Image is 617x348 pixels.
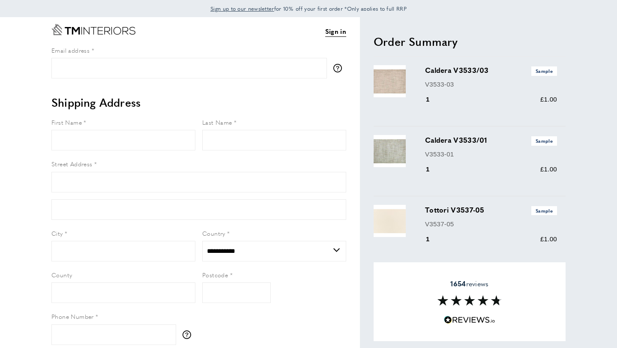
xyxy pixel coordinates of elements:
h3: Caldera V3533/03 [425,65,557,75]
h3: Tottori V3537-05 [425,205,557,215]
span: for 10% off your first order *Only applies to full RRP [210,5,407,12]
p: V3533-01 [425,149,557,159]
a: Sign in [325,26,346,37]
span: Street Address [51,159,93,168]
span: First Name [51,118,82,126]
span: Country [202,229,225,237]
span: Postcode [202,270,228,279]
p: V3537-05 [425,219,557,229]
h2: Shipping Address [51,95,346,110]
span: Sample [531,66,557,75]
h2: Order Summary [374,34,566,49]
span: £1.00 [540,165,557,173]
span: £1.00 [540,96,557,103]
img: Caldera V3533/01 [374,135,406,167]
span: Last Name [202,118,232,126]
span: Email address [51,46,90,54]
div: 1 [425,234,442,244]
button: More information [333,64,346,72]
span: County [51,270,72,279]
img: Reviews section [437,295,502,306]
a: Sign up to our newsletter [210,4,274,13]
span: Sample [531,136,557,145]
div: 1 [425,164,442,174]
a: Go to Home page [51,24,135,35]
img: Tottori V3537-05 [374,205,406,237]
h3: Caldera V3533/01 [425,135,557,145]
span: reviews [450,279,488,288]
span: Phone Number [51,312,94,321]
span: Sign up to our newsletter [210,5,274,12]
p: V3533-03 [425,79,557,90]
span: City [51,229,63,237]
img: Caldera V3533/03 [374,65,406,97]
div: 1 [425,94,442,105]
img: Reviews.io 5 stars [444,316,495,324]
button: More information [183,330,195,339]
span: £1.00 [540,235,557,243]
strong: 1654 [450,279,466,288]
span: Sample [531,206,557,215]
